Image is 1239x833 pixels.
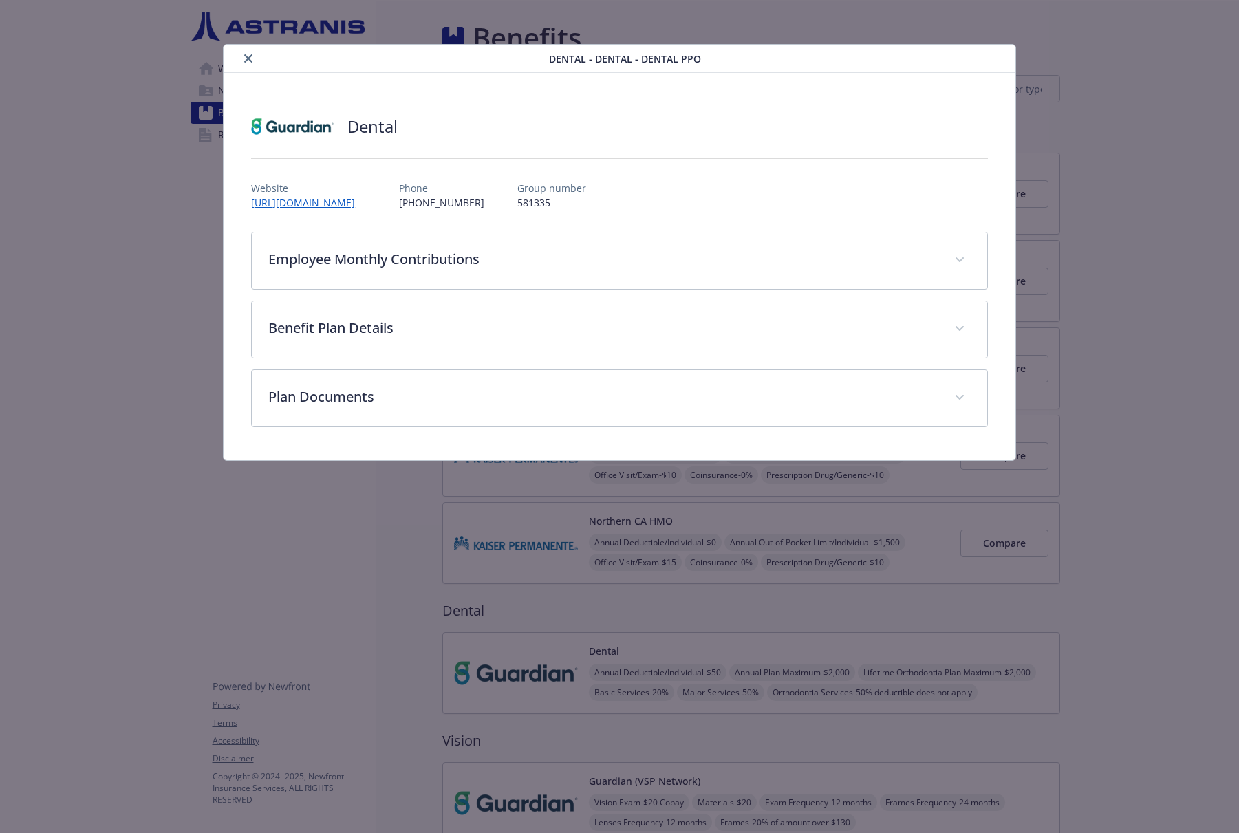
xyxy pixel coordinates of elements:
p: Website [251,181,366,195]
div: Plan Documents [252,370,987,426]
span: Dental - Dental - Dental PPO [549,52,701,66]
h2: Dental [347,115,398,138]
button: close [240,50,257,67]
div: Employee Monthly Contributions [252,232,987,289]
div: details for plan Dental - Dental - Dental PPO [124,44,1115,461]
p: Group number [517,181,586,195]
img: Guardian [251,106,334,147]
p: Phone [399,181,484,195]
a: [URL][DOMAIN_NAME] [251,196,366,209]
p: Plan Documents [268,387,938,407]
p: Benefit Plan Details [268,318,938,338]
div: Benefit Plan Details [252,301,987,358]
p: [PHONE_NUMBER] [399,195,484,210]
p: 581335 [517,195,586,210]
p: Employee Monthly Contributions [268,249,938,270]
